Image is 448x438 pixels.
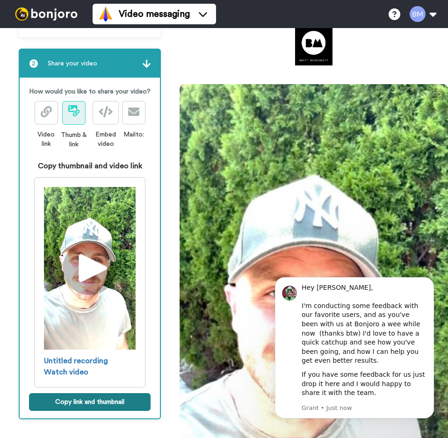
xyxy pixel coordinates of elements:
span: 2 [29,59,38,68]
div: Video link [34,130,58,149]
span: Video messaging [119,7,190,21]
div: Embed video [89,130,122,149]
img: 6ddbfd3f-93ad-4997-b655-53798bbcdedb_thumbnail_play_1753901461.jpg [44,187,136,350]
div: Copy thumbnail and video link [29,160,151,172]
img: bj-logo-header-white.svg [11,7,81,21]
img: 9aaa35dd-e811-408d-a91b-da8cfa8d70bc [295,28,332,65]
span: Untitled recording Watch video [44,355,108,378]
button: Copy link and thumbnail [29,393,151,411]
div: Mailto: [122,130,145,139]
div: CC [431,90,442,99]
div: Thumb & link [58,130,89,149]
p: How would you like to share your video? [29,87,151,96]
img: arrow.svg [143,60,151,68]
a: Untitled recordingWatch video [44,187,136,378]
img: vm-color.svg [98,7,113,22]
span: Share your video [48,59,97,68]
